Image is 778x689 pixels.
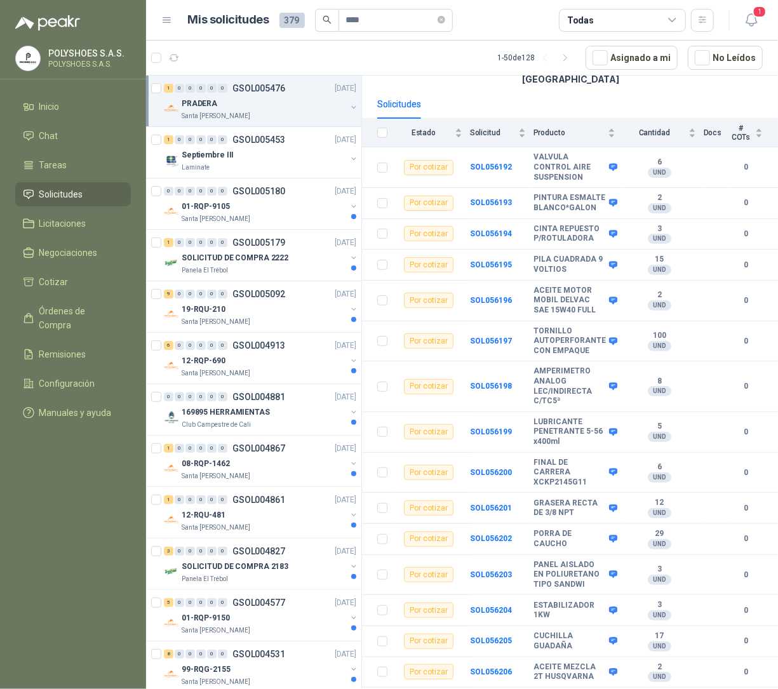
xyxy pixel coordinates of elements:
a: Chat [15,124,131,148]
b: SOL056203 [470,570,512,579]
b: SOL056199 [470,427,512,436]
div: UND [648,265,671,275]
p: Santa [PERSON_NAME] [182,214,250,224]
p: GSOL005179 [232,238,285,247]
th: Docs [704,119,730,147]
b: 0 [729,259,763,271]
span: close-circle [438,16,445,23]
div: 0 [185,495,195,504]
b: 0 [729,380,763,392]
div: 0 [218,135,227,144]
div: 0 [175,290,184,298]
b: 0 [729,569,763,581]
a: SOL056204 [470,606,512,615]
b: 0 [729,467,763,479]
div: 0 [175,547,184,556]
b: CUCHILLA GUADAÑA [533,631,606,651]
div: 0 [175,495,184,504]
b: 0 [729,533,763,545]
p: GSOL004531 [232,650,285,659]
div: UND [648,672,671,682]
p: GSOL004913 [232,341,285,350]
a: Solicitudes [15,182,131,206]
p: POLYSHOES S.A.S. [48,49,128,58]
a: SOL056206 [470,667,512,676]
b: 0 [729,295,763,307]
p: 12-RQP-690 [182,355,225,367]
div: 0 [196,84,206,93]
img: Logo peakr [15,15,80,30]
b: 15 [623,255,696,265]
p: GSOL004861 [232,495,285,504]
div: 0 [185,187,195,196]
p: 12-RQU-481 [182,509,225,521]
span: 1 [753,6,767,18]
p: GSOL004867 [232,444,285,453]
b: 6 [623,462,696,472]
img: Company Logo [164,204,179,219]
div: UND [648,575,671,585]
button: No Leídos [688,46,763,70]
div: 0 [207,495,217,504]
div: 0 [185,84,195,93]
p: Panela El Trébol [182,265,228,276]
p: Santa [PERSON_NAME] [182,523,250,533]
p: GSOL004827 [232,547,285,556]
a: 1 0 0 0 0 0 GSOL004861[DATE] Company Logo12-RQU-481Santa [PERSON_NAME] [164,492,359,533]
p: GSOL005180 [232,187,285,196]
b: 29 [623,529,696,539]
img: Company Logo [164,461,179,476]
span: Cantidad [623,128,686,137]
div: 0 [218,187,227,196]
div: 0 [175,392,184,401]
div: 0 [207,290,217,298]
div: UND [648,300,671,311]
div: 0 [175,341,184,350]
a: Negociaciones [15,241,131,265]
div: 0 [218,238,227,247]
p: Santa [PERSON_NAME] [182,471,250,481]
span: Configuración [39,377,95,391]
a: Órdenes de Compra [15,299,131,337]
div: Por cotizar [404,257,453,272]
div: UND [648,539,671,549]
b: SOL056201 [470,504,512,512]
div: 0 [218,444,227,453]
a: 8 0 0 0 0 0 GSOL004531[DATE] Company Logo99-RQG-2155Santa [PERSON_NAME] [164,646,359,687]
div: 0 [218,495,227,504]
img: Company Logo [164,512,179,528]
div: 0 [185,392,195,401]
p: [DATE] [335,185,356,197]
b: SOL056195 [470,260,512,269]
img: Company Logo [164,667,179,682]
th: Cantidad [623,119,704,147]
b: VALVULA CONTROL AIRE SUSPENSION [533,152,606,182]
b: 0 [729,635,763,647]
p: 01-RQP-9150 [182,612,230,624]
span: Inicio [39,100,60,114]
p: Club Campestre de Cali [182,420,251,430]
th: Solicitud [470,119,533,147]
div: 0 [207,341,217,350]
div: Por cotizar [404,567,453,582]
b: 2 [623,662,696,672]
a: Inicio [15,95,131,119]
b: 3 [623,224,696,234]
div: 0 [164,392,173,401]
a: Manuales y ayuda [15,401,131,425]
span: Manuales y ayuda [39,406,112,420]
div: Por cotizar [404,196,453,211]
div: 0 [207,187,217,196]
a: Cotizar [15,270,131,294]
p: 99-RQG-2155 [182,664,231,676]
div: 0 [196,135,206,144]
div: 1 [164,495,173,504]
p: GSOL005476 [232,84,285,93]
p: [DATE] [335,597,356,609]
a: SOL056198 [470,382,512,391]
div: 0 [196,444,206,453]
span: # COTs [729,124,753,142]
div: 0 [207,650,217,659]
div: 0 [196,392,206,401]
div: 1 [164,444,173,453]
